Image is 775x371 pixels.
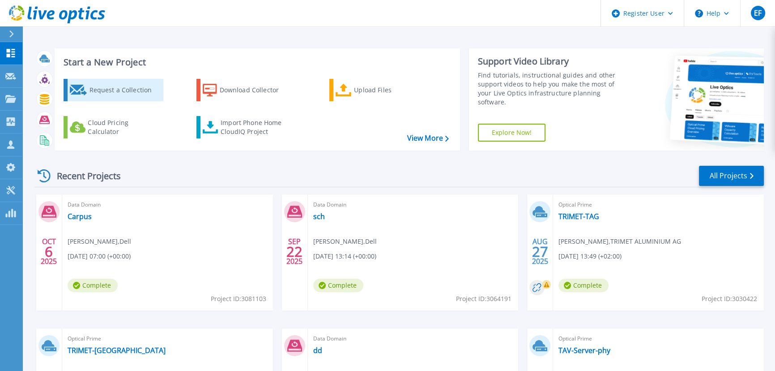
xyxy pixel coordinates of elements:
[64,79,163,101] a: Request a Collection
[754,9,762,17] span: EF
[558,237,681,246] span: [PERSON_NAME] , TRIMET ALUMINIUM AG
[64,57,448,67] h3: Start a New Project
[558,279,609,292] span: Complete
[68,334,268,344] span: Optical Prime
[558,334,758,344] span: Optical Prime
[196,79,296,101] a: Download Collector
[313,279,363,292] span: Complete
[68,251,131,261] span: [DATE] 07:00 (+00:00)
[286,235,303,268] div: SEP 2025
[286,248,302,255] span: 22
[211,294,266,304] span: Project ID: 3081103
[68,200,268,210] span: Data Domain
[532,235,549,268] div: AUG 2025
[478,56,627,67] div: Support Video Library
[220,81,291,99] div: Download Collector
[407,134,448,142] a: View More
[68,279,118,292] span: Complete
[558,200,758,210] span: Optical Prime
[558,212,599,221] a: TRIMET-TAG
[699,166,764,186] a: All Projects
[313,237,377,246] span: [PERSON_NAME] , Dell
[221,118,290,136] div: Import Phone Home CloudIQ Project
[68,346,166,355] a: TRIMET-[GEOGRAPHIC_DATA]
[478,124,546,142] a: Explore Now!
[354,81,426,99] div: Upload Files
[532,248,548,255] span: 27
[313,200,513,210] span: Data Domain
[313,346,322,355] a: dd
[313,334,513,344] span: Data Domain
[558,251,622,261] span: [DATE] 13:49 (+02:00)
[45,248,53,255] span: 6
[313,212,325,221] a: sch
[34,165,133,187] div: Recent Projects
[313,251,376,261] span: [DATE] 13:14 (+00:00)
[68,212,92,221] a: Carpus
[478,71,627,107] div: Find tutorials, instructional guides and other support videos to help you make the most of your L...
[68,237,131,246] span: [PERSON_NAME] , Dell
[89,81,161,99] div: Request a Collection
[40,235,57,268] div: OCT 2025
[702,294,757,304] span: Project ID: 3030422
[329,79,429,101] a: Upload Files
[558,346,610,355] a: TAV-Server-phy
[456,294,511,304] span: Project ID: 3064191
[88,118,159,136] div: Cloud Pricing Calculator
[64,116,163,138] a: Cloud Pricing Calculator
